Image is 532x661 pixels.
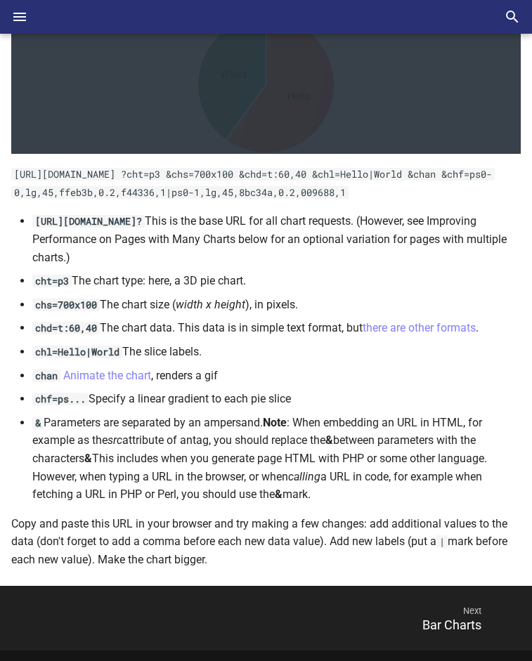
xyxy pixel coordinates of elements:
[32,367,521,385] li: , renders a gif
[32,414,521,504] li: Parameters are separated by an ampersand. : When embedding an URL in HTML, for example as the att...
[422,617,481,632] span: Bar Charts
[108,433,122,447] em: src
[266,594,496,628] span: Next
[84,452,92,465] strong: &
[436,535,448,548] code: |
[11,168,495,199] code: [URL][DOMAIN_NAME] ?cht=p3 &chs=700x100 &chd=t:60,40 &chl=Hello|World &chan &chf=ps0-0,lg,45,ffeb...
[176,298,245,311] em: width x height
[32,275,72,287] code: cht=p3
[263,416,287,429] strong: Note
[32,322,100,334] code: chd=t:60,40
[32,299,100,311] code: chs=700x100
[363,321,476,334] a: there are other formats
[288,470,320,483] em: calling
[32,215,145,228] code: [URL][DOMAIN_NAME]?
[32,272,521,290] li: The chart type: here, a 3D pie chart.
[63,369,151,382] a: Animate the chart
[32,390,521,408] li: Specify a linear gradient to each pie slice
[32,417,44,429] code: &
[275,487,283,501] strong: &
[32,393,89,405] code: chf=ps...
[32,346,122,358] code: chl=Hello|World
[32,343,521,361] li: The slice labels.
[325,433,333,447] strong: &
[32,369,60,382] code: chan
[32,296,521,314] li: The chart size ( ), in pixels.
[32,319,521,337] li: The chart data. This data is in simple text format, but .
[32,212,521,266] li: This is the base URL for all chart requests. (However, see Improving Performance on Pages with Ma...
[266,589,530,648] a: NextBar Charts
[11,515,521,569] p: Copy and paste this URL in your browser and try making a few changes: add additional values to th...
